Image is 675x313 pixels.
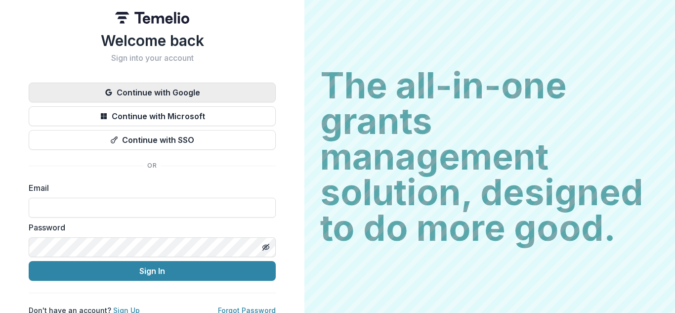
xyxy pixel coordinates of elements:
button: Continue with Google [29,83,276,102]
button: Sign In [29,261,276,281]
label: Email [29,182,270,194]
h2: Sign into your account [29,53,276,63]
label: Password [29,222,270,233]
button: Continue with Microsoft [29,106,276,126]
button: Toggle password visibility [258,239,274,255]
button: Continue with SSO [29,130,276,150]
img: Temelio [115,12,189,24]
h1: Welcome back [29,32,276,49]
